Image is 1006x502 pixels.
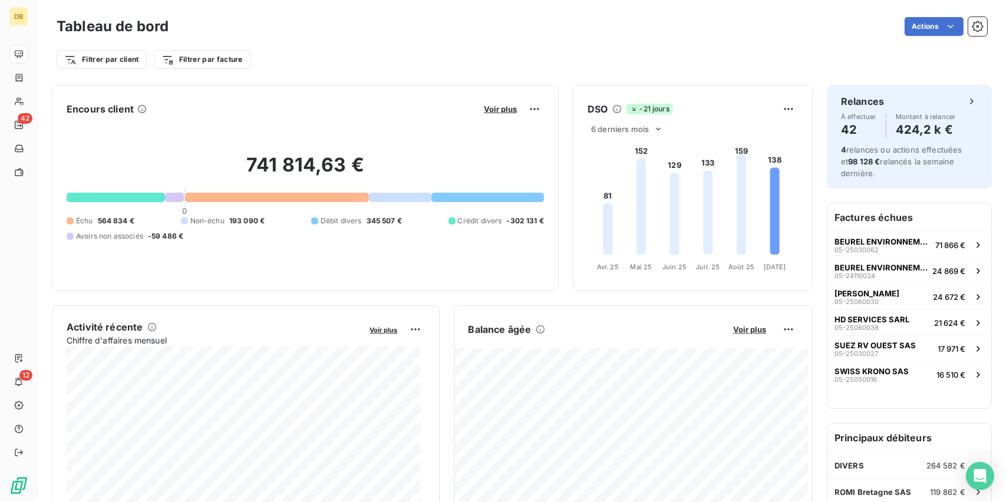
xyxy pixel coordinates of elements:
[469,322,532,336] h6: Balance âgée
[591,124,649,134] span: 6 derniers mois
[662,263,687,271] tspan: Juin 25
[827,257,991,283] button: BEUREL ENVIRONNEMENT SARL05-2411002424 869 €
[848,157,880,166] span: 98 128 €
[935,240,965,250] span: 71 866 €
[930,487,965,497] span: 119 862 €
[841,145,962,178] span: relances ou actions effectuées et relancés la semaine dernière.
[835,237,931,246] span: BEUREL ENVIRONNEMENT SARL
[835,366,909,376] span: SWISS KRONO SAS
[728,263,754,271] tspan: Août 25
[835,341,916,350] span: SUEZ RV OUEST SAS
[905,17,964,36] button: Actions
[458,216,502,226] span: Crédit divers
[9,7,28,26] div: DB
[597,263,619,271] tspan: Avr. 25
[933,292,965,302] span: 24 672 €
[827,203,991,232] h6: Factures échues
[67,334,362,346] span: Chiffre d'affaires mensuel
[938,344,965,354] span: 17 971 €
[835,376,877,383] span: 05-25050016
[588,102,608,116] h6: DSO
[932,266,965,276] span: 24 869 €
[841,113,876,120] span: À effectuer
[827,424,991,452] h6: Principaux débiteurs
[506,216,544,226] span: -302 131 €
[926,461,965,470] span: 264 582 €
[835,324,879,331] span: 05-25060038
[626,104,672,114] span: -21 jours
[321,216,362,226] span: Débit divers
[67,320,143,334] h6: Activité récente
[835,246,879,253] span: 05-25030062
[841,94,884,108] h6: Relances
[827,232,991,257] button: BEUREL ENVIRONNEMENT SARL05-2503006271 866 €
[370,326,398,334] span: Voir plus
[631,263,652,271] tspan: Mai 25
[934,318,965,328] span: 21 624 €
[76,231,143,242] span: Avoirs non associés
[18,113,32,124] span: 42
[835,272,875,279] span: 05-24110024
[835,487,912,497] span: ROMI Bretagne SAS
[827,361,991,387] button: SWISS KRONO SAS05-2505001616 510 €
[835,263,928,272] span: BEUREL ENVIRONNEMENT SARL
[841,145,846,154] span: 4
[9,476,28,495] img: Logo LeanPay
[484,104,517,114] span: Voir plus
[827,335,991,361] button: SUEZ RV OUEST SAS05-2503002717 971 €
[835,350,878,357] span: 05-25030027
[733,325,766,334] span: Voir plus
[367,324,401,335] button: Voir plus
[896,120,956,139] h4: 424,2 k €
[57,16,169,37] h3: Tableau de bord
[835,461,864,470] span: DIVERS
[367,216,402,226] span: 345 507 €
[827,283,991,309] button: [PERSON_NAME]05-2506003024 672 €
[936,370,965,379] span: 16 510 €
[764,263,786,271] tspan: [DATE]
[696,263,720,271] tspan: Juil. 25
[67,153,544,189] h2: 741 814,63 €
[730,324,770,335] button: Voir plus
[480,104,520,114] button: Voir plus
[966,462,994,490] div: Open Intercom Messenger
[229,216,265,226] span: 193 090 €
[896,113,956,120] span: Montant à relancer
[190,216,225,226] span: Non-échu
[827,309,991,335] button: HD SERVICES SARL05-2506003821 624 €
[148,231,183,242] span: -59 486 €
[835,289,899,298] span: [PERSON_NAME]
[19,370,32,381] span: 12
[182,206,187,216] span: 0
[67,102,134,116] h6: Encours client
[841,120,876,139] h4: 42
[835,315,909,324] span: HD SERVICES SARL
[57,50,147,69] button: Filtrer par client
[154,50,250,69] button: Filtrer par facture
[76,216,93,226] span: Échu
[98,216,134,226] span: 564 834 €
[835,298,879,305] span: 05-25060030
